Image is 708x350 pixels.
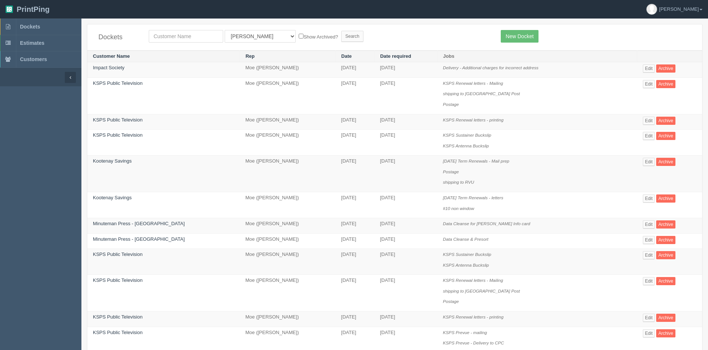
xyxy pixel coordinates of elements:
a: Edit [643,236,655,244]
i: #10 non window [443,206,474,211]
a: Impact Society [93,65,124,70]
td: Moe ([PERSON_NAME]) [240,249,336,275]
a: Archive [656,277,675,285]
a: Kootenay Savings [93,158,132,164]
a: KSPS Public Television [93,251,142,257]
i: Data Cleanse for [PERSON_NAME] Info card [443,221,530,226]
td: Moe ([PERSON_NAME]) [240,114,336,130]
i: Postage [443,169,459,174]
td: Moe ([PERSON_NAME]) [240,275,336,311]
td: Moe ([PERSON_NAME]) [240,156,336,192]
a: Date required [380,53,411,59]
td: [DATE] [375,114,437,130]
td: Moe ([PERSON_NAME]) [240,192,336,218]
i: [DATE] Term Renewals - Mail prep [443,159,509,163]
td: [DATE] [336,62,375,78]
a: Edit [643,158,655,166]
i: KSPS Prevue - Delivery to CPC [443,340,504,345]
td: [DATE] [336,249,375,275]
td: [DATE] [375,311,437,327]
a: KSPS Public Television [93,277,142,283]
a: Minuteman Press - [GEOGRAPHIC_DATA] [93,221,185,226]
td: [DATE] [336,218,375,234]
td: Moe ([PERSON_NAME]) [240,218,336,234]
a: Archive [656,236,675,244]
a: Minuteman Press - [GEOGRAPHIC_DATA] [93,236,185,242]
img: avatar_default-7531ab5dedf162e01f1e0bb0964e6a185e93c5c22dfe317fb01d7f8cd2b1632c.jpg [647,4,657,14]
input: Search [341,31,363,42]
td: [DATE] [375,62,437,78]
a: KSPS Public Television [93,132,142,138]
i: Data Cleanse & Presort [443,237,489,241]
i: KSPS Sustainer Buckslip [443,133,491,137]
i: shipping to [GEOGRAPHIC_DATA] Post [443,91,520,96]
i: KSPS Renewal letters - printing [443,314,504,319]
td: [DATE] [336,130,375,156]
a: Customer Name [93,53,130,59]
a: Edit [643,220,655,229]
td: [DATE] [375,156,437,192]
a: Archive [656,329,675,337]
td: [DATE] [336,114,375,130]
i: [DATE] Term Renewals - letters [443,195,503,200]
a: Archive [656,80,675,88]
a: Date [341,53,352,59]
td: [DATE] [375,249,437,275]
a: Edit [643,329,655,337]
i: shipping to RVU [443,180,474,184]
a: Archive [656,220,675,229]
th: Jobs [437,50,637,62]
i: Delivery - Additional charges for incorrect address [443,65,538,70]
i: KSPS Antenna Buckslip [443,143,489,148]
i: KSPS Sustainer Buckslip [443,252,491,257]
h4: Dockets [98,34,138,41]
a: Kootenay Savings [93,195,132,200]
td: [DATE] [336,77,375,114]
label: Show Archived? [299,32,338,41]
i: KSPS Renewal letters - Mailing [443,81,503,86]
td: [DATE] [375,218,437,234]
span: Estimates [20,40,44,46]
a: KSPS Public Television [93,330,142,335]
input: Show Archived? [299,34,303,39]
a: Archive [656,194,675,203]
img: logo-3e63b451c926e2ac314895c53de4908e5d424f24456219fb08d385ab2e579770.png [6,6,13,13]
i: shipping to [GEOGRAPHIC_DATA] Post [443,289,520,293]
a: Archive [656,314,675,322]
i: Postage [443,102,459,107]
a: Edit [643,64,655,73]
td: Moe ([PERSON_NAME]) [240,311,336,327]
td: [DATE] [375,130,437,156]
a: Edit [643,314,655,322]
td: Moe ([PERSON_NAME]) [240,77,336,114]
a: Archive [656,64,675,73]
input: Customer Name [149,30,223,43]
span: Dockets [20,24,40,30]
i: KSPS Renewal letters - printing [443,117,504,122]
a: Edit [643,117,655,125]
a: New Docket [501,30,538,43]
td: Moe ([PERSON_NAME]) [240,233,336,249]
a: KSPS Public Television [93,117,142,123]
td: [DATE] [375,275,437,311]
i: KSPS Renewal letters - Mailing [443,278,503,283]
a: KSPS Public Television [93,80,142,86]
td: [DATE] [336,311,375,327]
a: KSPS Public Television [93,314,142,320]
a: Edit [643,277,655,285]
span: Customers [20,56,47,62]
td: Moe ([PERSON_NAME]) [240,130,336,156]
a: Rep [245,53,255,59]
td: [DATE] [375,192,437,218]
td: [DATE] [336,275,375,311]
td: [DATE] [375,77,437,114]
i: Postage [443,299,459,304]
a: Archive [656,132,675,140]
i: KSPS Antenna Buckslip [443,263,489,267]
td: [DATE] [336,192,375,218]
a: Edit [643,80,655,88]
a: Edit [643,132,655,140]
td: [DATE] [375,233,437,249]
td: [DATE] [336,233,375,249]
td: Moe ([PERSON_NAME]) [240,62,336,78]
